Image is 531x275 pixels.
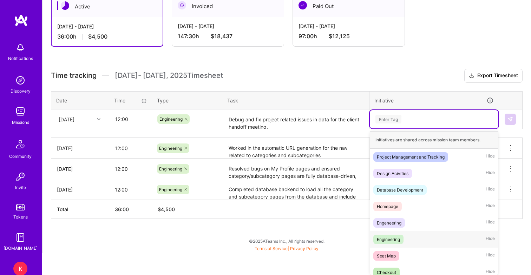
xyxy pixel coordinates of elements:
[4,244,38,252] div: [DOMAIN_NAME]
[377,203,398,210] div: Homepage
[223,159,368,179] textarea: Resolved bugs on My Profile pages and ensured category/subcategory pages are fully database-drive...
[57,33,157,40] div: 36:00 h
[109,200,152,219] th: 36:00
[13,105,27,119] img: teamwork
[57,23,157,30] div: [DATE] - [DATE]
[486,202,495,211] span: Hide
[255,246,319,251] span: |
[377,170,408,177] div: Design Acivities
[13,230,27,244] img: guide book
[159,116,183,122] span: Engineering
[109,160,152,178] input: HH:MM
[51,200,109,219] th: Total
[178,1,186,9] img: Invoiced
[57,165,103,173] div: [DATE]
[255,246,288,251] a: Terms of Service
[377,219,401,227] div: Engeneering
[88,33,107,40] span: $4,500
[290,246,319,251] a: Privacy Policy
[486,218,495,228] span: Hide
[152,91,222,109] th: Type
[57,186,103,193] div: [DATE]
[375,114,401,125] div: Enter Tag
[13,73,27,87] img: discovery
[110,110,151,128] input: HH:MM
[115,71,223,80] span: [DATE] - [DATE] , 2025 Timesheet
[15,184,26,191] div: Invite
[158,206,175,212] span: $ 4,500
[486,251,495,261] span: Hide
[51,71,97,80] span: Time tracking
[12,119,29,126] div: Missions
[16,204,25,210] img: tokens
[114,97,147,104] div: Time
[159,187,182,192] span: Engineering
[377,252,396,260] div: Seat Map
[486,235,495,244] span: Hide
[299,33,399,40] div: 97:00 h
[223,180,368,199] textarea: Completed database backend to load all the category and subcategory pages from the database and i...
[299,1,307,9] img: Paid Out
[211,33,232,40] span: $18,437
[377,186,423,194] div: Database Development
[13,170,27,184] img: Invite
[12,136,29,153] img: Community
[374,96,494,105] div: Initiative
[178,33,278,40] div: 147:30 h
[11,87,31,95] div: Discovery
[222,91,369,109] th: Task
[377,153,445,161] div: Project Management and Tracking
[13,213,28,221] div: Tokens
[178,22,278,30] div: [DATE] - [DATE]
[486,169,495,178] span: Hide
[97,118,100,121] i: icon Chevron
[9,153,32,160] div: Community
[507,116,513,122] img: Submit
[61,1,69,10] img: Active
[223,110,368,129] textarea: Debug and fix project related issues in data for the client handoff meeting.
[329,33,350,40] span: $12,125
[42,232,531,250] div: © 2025 ATeams Inc., All rights reserved.
[469,72,474,80] i: icon Download
[299,22,399,30] div: [DATE] - [DATE]
[109,139,152,157] input: HH:MM
[59,115,74,123] div: [DATE]
[370,131,498,149] div: Initiatives are shared across mission team members.
[57,145,103,152] div: [DATE]
[223,139,368,158] textarea: Worked in the automatic URL generation for the nav related to categories and subcategories
[14,14,28,27] img: logo
[159,146,182,151] span: Engineering
[51,91,109,109] th: Date
[377,236,400,243] div: Engineering
[109,180,152,199] input: HH:MM
[159,166,182,172] span: Engineering
[486,185,495,195] span: Hide
[13,41,27,55] img: bell
[8,55,33,62] div: Notifications
[464,69,523,83] button: Export Timesheet
[486,152,495,162] span: Hide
